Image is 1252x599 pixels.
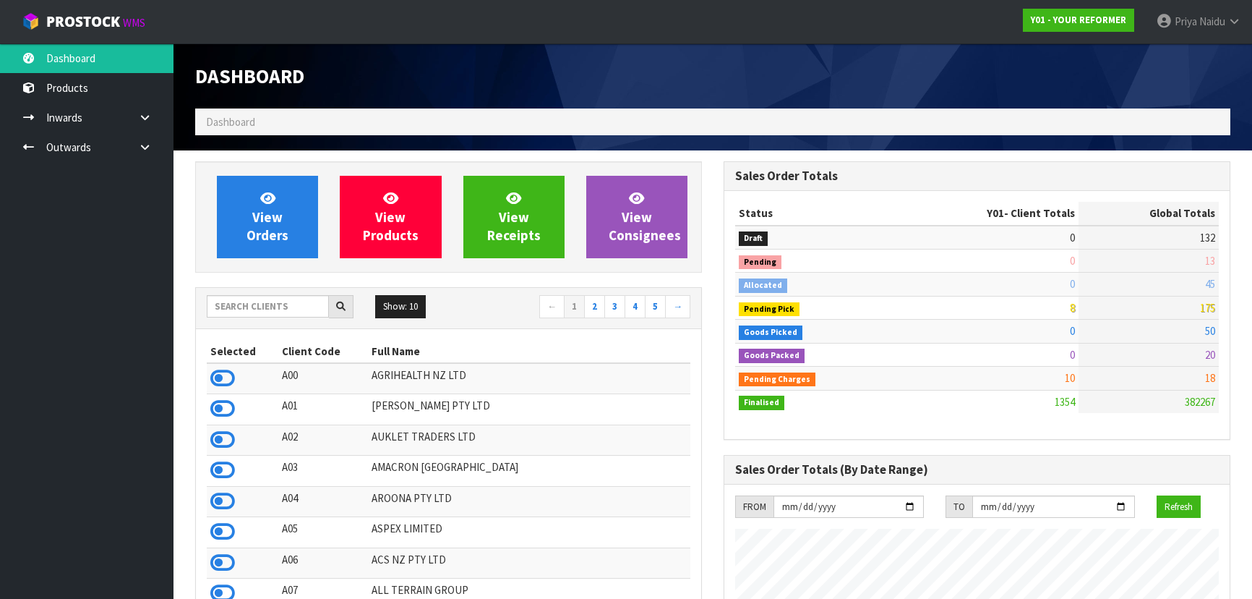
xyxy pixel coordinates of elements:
span: Dashboard [195,64,304,88]
span: 175 [1200,301,1215,315]
span: 13 [1205,254,1215,268]
span: 45 [1205,277,1215,291]
a: 4 [625,295,646,318]
span: Goods Packed [739,349,805,363]
span: ProStock [46,12,120,31]
a: → [665,295,690,318]
td: AROONA PTY LTD [368,486,690,517]
span: Priya [1175,14,1197,28]
nav: Page navigation [460,295,691,320]
div: FROM [735,496,773,519]
div: TO [946,496,972,519]
h3: Sales Order Totals [735,169,1219,183]
span: 132 [1200,231,1215,245]
td: A05 [278,517,368,548]
a: Y01 - YOUR REFORMER [1023,9,1134,32]
a: 5 [645,295,666,318]
strong: Y01 - YOUR REFORMER [1031,14,1126,26]
td: AGRIHEALTH NZ LTD [368,363,690,394]
span: Finalised [739,396,784,410]
span: 10 [1065,371,1075,385]
a: ← [539,295,565,318]
span: 382267 [1185,395,1215,409]
td: A03 [278,456,368,486]
span: 0 [1070,254,1075,268]
td: A04 [278,486,368,517]
span: 0 [1070,277,1075,291]
td: AMACRON [GEOGRAPHIC_DATA] [368,456,690,486]
a: ViewConsignees [586,176,687,258]
span: Pending Charges [739,373,815,387]
span: 18 [1205,371,1215,385]
span: 0 [1070,231,1075,245]
span: View Orders [246,190,288,244]
span: View Products [363,190,419,244]
td: A01 [278,394,368,425]
a: ViewOrders [217,176,318,258]
h3: Sales Order Totals (By Date Range) [735,463,1219,477]
td: ACS NZ PTY LTD [368,548,690,578]
span: View Receipts [487,190,541,244]
a: 2 [584,295,605,318]
td: AUKLET TRADERS LTD [368,425,690,455]
span: 8 [1070,301,1075,315]
img: cube-alt.png [22,12,40,30]
span: Allocated [739,279,787,293]
td: [PERSON_NAME] PTY LTD [368,394,690,425]
td: A06 [278,548,368,578]
a: ViewProducts [340,176,441,258]
th: Global Totals [1079,202,1219,225]
a: 1 [564,295,585,318]
input: Search clients [207,295,329,318]
td: ASPEX LIMITED [368,517,690,548]
span: Pending Pick [739,302,799,317]
span: 1354 [1055,395,1075,409]
span: Dashboard [206,115,255,129]
span: 50 [1205,324,1215,338]
span: Goods Picked [739,326,802,340]
span: 20 [1205,348,1215,362]
span: View Consignees [609,190,681,244]
td: A00 [278,363,368,394]
th: Selected [207,340,278,363]
span: Naidu [1199,14,1225,28]
td: A02 [278,425,368,455]
th: - Client Totals [896,202,1079,225]
button: Show: 10 [375,295,426,318]
th: Client Code [278,340,368,363]
th: Full Name [368,340,690,363]
span: 0 [1070,324,1075,338]
small: WMS [123,16,145,30]
span: Draft [739,231,768,246]
span: Y01 [987,206,1004,220]
button: Refresh [1157,496,1201,519]
th: Status [735,202,896,225]
a: 3 [604,295,625,318]
span: 0 [1070,348,1075,362]
span: Pending [739,255,781,270]
a: ViewReceipts [463,176,565,258]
